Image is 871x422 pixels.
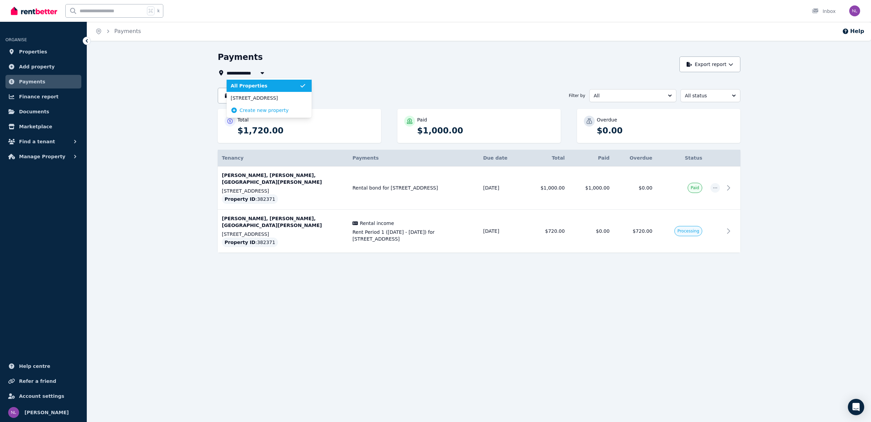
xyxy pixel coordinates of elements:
a: Documents [5,105,81,118]
img: Nadia Lobova [8,407,19,418]
a: Payments [5,75,81,88]
span: Help centre [19,362,50,370]
span: [PERSON_NAME] [24,408,69,417]
p: Overdue [597,116,617,123]
span: Finance report [19,93,59,101]
span: Property ID [225,239,256,246]
p: [PERSON_NAME], [PERSON_NAME], [GEOGRAPHIC_DATA][PERSON_NAME] [222,215,344,229]
span: k [157,8,160,14]
td: $0.00 [569,210,614,253]
p: Total [237,116,249,123]
button: Export report [679,56,740,72]
span: Account settings [19,392,64,400]
span: Property ID [225,196,256,202]
th: Status [656,150,706,166]
td: $1,000.00 [569,166,614,210]
button: [DATE] [218,88,255,103]
td: [DATE] [479,210,524,253]
div: : 382371 [222,194,278,204]
nav: Breadcrumb [87,22,149,41]
th: Tenancy [218,150,348,166]
a: Account settings [5,389,81,403]
button: Manage Property [5,150,81,163]
p: $1,000.00 [417,125,554,136]
div: Open Intercom Messenger [848,399,864,415]
span: $0.00 [639,185,652,191]
th: Total [524,150,569,166]
span: ORGANISE [5,37,27,42]
span: Add property [19,63,55,71]
span: Rental bond for [STREET_ADDRESS] [352,184,475,191]
p: [STREET_ADDRESS] [222,188,344,194]
span: $720.00 [632,228,652,234]
p: Paid [417,116,427,123]
td: $720.00 [524,210,569,253]
th: Overdue [614,150,657,166]
span: Refer a friend [19,377,56,385]
span: Properties [19,48,47,56]
p: $0.00 [597,125,734,136]
span: Documents [19,108,49,116]
button: All status [680,89,740,102]
a: Payments [114,28,141,34]
span: All status [685,92,726,99]
a: Finance report [5,90,81,103]
span: Marketplace [19,123,52,131]
button: Help [842,27,864,35]
span: Create new property [240,107,289,114]
th: Paid [569,150,614,166]
span: [STREET_ADDRESS] [231,95,299,101]
td: [DATE] [479,166,524,210]
div: : 382371 [222,238,278,247]
span: Payments [19,78,45,86]
span: Payments [352,155,379,161]
td: $1,000.00 [524,166,569,210]
span: Paid [691,185,699,191]
a: Add property [5,60,81,74]
span: Find a tenant [19,137,55,146]
span: Filter by [569,93,585,98]
div: Inbox [812,8,836,15]
img: RentBetter [11,6,57,16]
a: Properties [5,45,81,59]
span: Rental income [360,220,394,227]
p: [STREET_ADDRESS] [222,231,344,238]
span: Processing [677,228,699,234]
p: $1,720.00 [237,125,374,136]
span: Rent Period 1 ([DATE] - [DATE]) for [STREET_ADDRESS] [352,229,475,242]
img: Nadia Lobova [849,5,860,16]
button: All [589,89,676,102]
span: Manage Property [19,152,65,161]
span: All [594,92,662,99]
a: Marketplace [5,120,81,133]
h1: Payments [218,52,263,63]
span: All Properties [231,82,299,89]
p: [PERSON_NAME], [PERSON_NAME], [GEOGRAPHIC_DATA][PERSON_NAME] [222,172,344,185]
button: Find a tenant [5,135,81,148]
th: Due date [479,150,524,166]
a: Help centre [5,359,81,373]
a: Refer a friend [5,374,81,388]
